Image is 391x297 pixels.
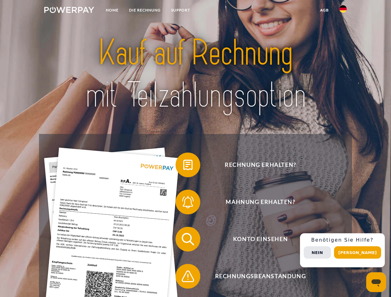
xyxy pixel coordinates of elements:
h3: Benötigen Sie Hilfe? [304,237,381,243]
a: Home [101,5,124,16]
button: Nein [304,246,331,259]
iframe: Schaltfläche zum Öffnen des Messaging-Fensters [366,272,386,292]
button: [PERSON_NAME] [334,246,381,259]
span: Mahnung erhalten? [185,190,336,214]
button: Mahnung erhalten? [176,190,337,214]
span: Rechnungsbeanstandung [185,264,336,289]
button: Rechnung erhalten? [176,153,337,177]
a: DIE RECHNUNG [124,5,166,16]
img: title-powerpay_de.svg [59,30,332,118]
img: qb_bill.svg [180,157,196,173]
div: Schnellhilfe [300,233,385,267]
img: logo-powerpay-white.svg [44,7,94,13]
a: agb [315,5,334,16]
img: qb_search.svg [180,231,196,247]
img: de [339,5,347,13]
button: Konto einsehen [176,227,337,252]
span: Konto einsehen [185,227,336,252]
button: Rechnungsbeanstandung [176,264,337,289]
span: Rechnung erhalten? [185,153,336,177]
img: qb_bell.svg [180,194,196,210]
a: SUPPORT [166,5,195,16]
img: qb_warning.svg [180,269,196,284]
